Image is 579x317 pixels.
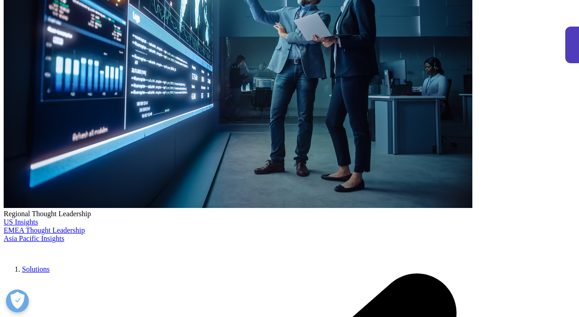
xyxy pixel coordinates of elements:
a: Asia Pacific Insights [4,235,64,242]
a: EMEA Thought Leadership [4,226,85,234]
a: Solutions [22,265,49,273]
button: Open Preferences [6,290,29,312]
div: Regional Thought Leadership [4,210,575,218]
a: US Insights [4,218,38,226]
img: IQVIA Healthcare Information Technology and Pharma Clinical Research Company [4,243,77,256]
